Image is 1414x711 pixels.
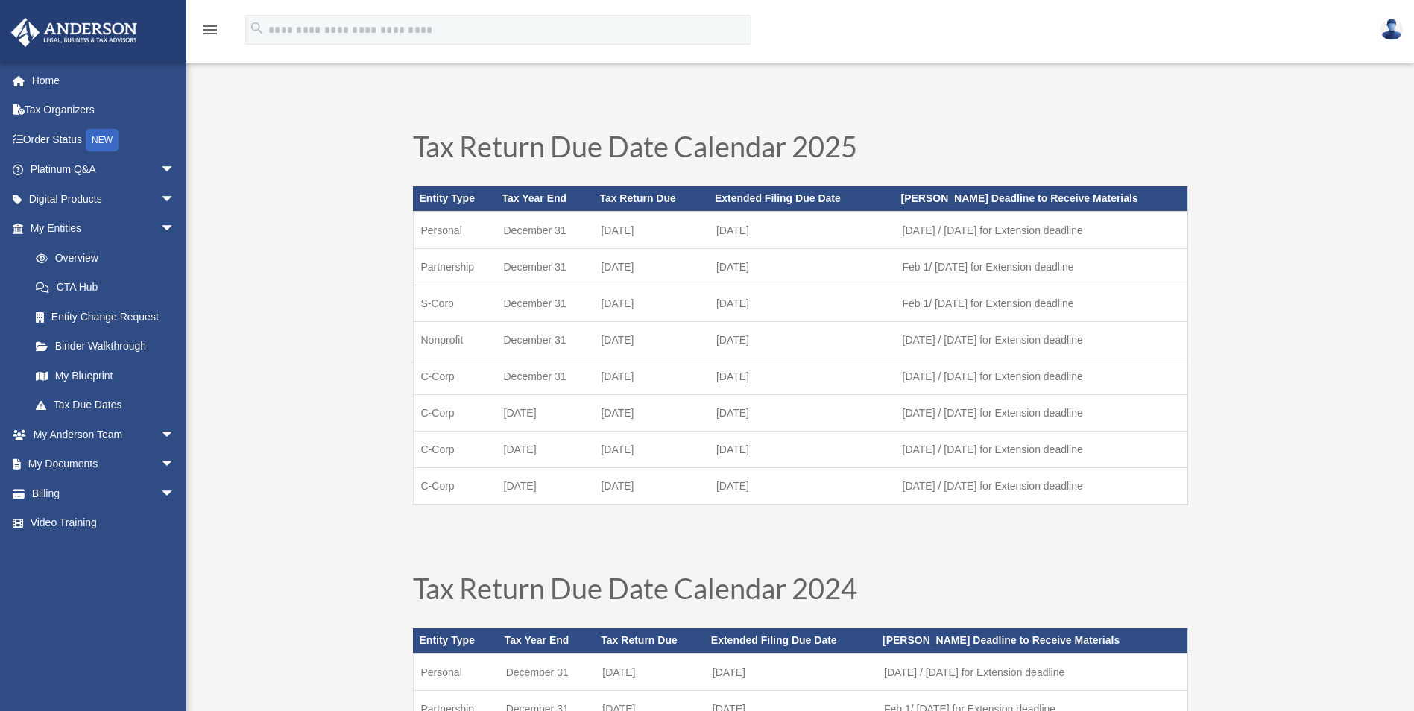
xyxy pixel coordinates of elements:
td: Personal [413,212,496,249]
td: Personal [413,654,499,691]
a: Entity Change Request [21,302,198,332]
th: Entity Type [413,186,496,212]
td: Partnership [413,249,496,285]
td: [DATE] [595,654,705,691]
td: [DATE] [593,285,709,322]
th: [PERSON_NAME] Deadline to Receive Materials [895,186,1187,212]
td: [DATE] [709,322,895,358]
img: User Pic [1380,19,1403,40]
th: Tax Year End [499,628,596,654]
td: [DATE] [593,395,709,432]
td: [DATE] / [DATE] for Extension deadline [895,358,1187,395]
a: Video Training [10,508,198,538]
a: Overview [21,243,198,273]
td: [DATE] [709,249,895,285]
td: December 31 [496,285,594,322]
th: Extended Filing Due Date [705,628,877,654]
a: Platinum Q&Aarrow_drop_down [10,155,198,185]
td: Feb 1/ [DATE] for Extension deadline [895,285,1187,322]
span: arrow_drop_down [160,449,190,480]
a: Binder Walkthrough [21,332,198,361]
span: arrow_drop_down [160,184,190,215]
td: [DATE] [496,395,594,432]
td: C-Corp [413,395,496,432]
td: December 31 [496,322,594,358]
th: Entity Type [413,628,499,654]
img: Anderson Advisors Platinum Portal [7,18,142,47]
td: [DATE] [496,468,594,505]
a: Billingarrow_drop_down [10,478,198,508]
td: [DATE] [709,358,895,395]
td: [DATE] [705,654,877,691]
span: arrow_drop_down [160,420,190,450]
td: [DATE] [709,468,895,505]
td: [DATE] [593,322,709,358]
td: C-Corp [413,358,496,395]
td: Feb 1/ [DATE] for Extension deadline [895,249,1187,285]
th: Extended Filing Due Date [709,186,895,212]
a: My Entitiesarrow_drop_down [10,214,198,244]
td: [DATE] [709,395,895,432]
td: [DATE] / [DATE] for Extension deadline [895,322,1187,358]
h1: Tax Return Due Date Calendar 2024 [413,574,1188,610]
td: [DATE] [593,432,709,468]
span: arrow_drop_down [160,155,190,186]
td: [DATE] [709,432,895,468]
td: [DATE] [593,249,709,285]
td: [DATE] / [DATE] for Extension deadline [877,654,1187,691]
a: My Anderson Teamarrow_drop_down [10,420,198,449]
a: Order StatusNEW [10,124,198,155]
a: My Blueprint [21,361,198,391]
a: My Documentsarrow_drop_down [10,449,198,479]
a: Home [10,66,198,95]
td: December 31 [499,654,596,691]
td: [DATE] / [DATE] for Extension deadline [895,432,1187,468]
th: Tax Return Due [593,186,709,212]
th: Tax Year End [496,186,594,212]
i: menu [201,21,219,39]
td: S-Corp [413,285,496,322]
td: Nonprofit [413,322,496,358]
th: [PERSON_NAME] Deadline to Receive Materials [877,628,1187,654]
div: NEW [86,129,119,151]
td: December 31 [496,212,594,249]
a: Tax Organizers [10,95,198,125]
td: [DATE] / [DATE] for Extension deadline [895,395,1187,432]
a: Digital Productsarrow_drop_down [10,184,198,214]
td: December 31 [496,358,594,395]
td: [DATE] [593,212,709,249]
i: search [249,20,265,37]
td: C-Corp [413,468,496,505]
td: [DATE] [593,468,709,505]
a: CTA Hub [21,273,198,303]
td: C-Corp [413,432,496,468]
th: Tax Return Due [595,628,705,654]
td: [DATE] / [DATE] for Extension deadline [895,468,1187,505]
span: arrow_drop_down [160,478,190,509]
td: [DATE] [496,432,594,468]
td: December 31 [496,249,594,285]
td: [DATE] [709,285,895,322]
td: [DATE] [709,212,895,249]
span: arrow_drop_down [160,214,190,244]
a: Tax Due Dates [21,391,190,420]
td: [DATE] [593,358,709,395]
td: [DATE] / [DATE] for Extension deadline [895,212,1187,249]
h1: Tax Return Due Date Calendar 2025 [413,132,1188,168]
a: menu [201,26,219,39]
